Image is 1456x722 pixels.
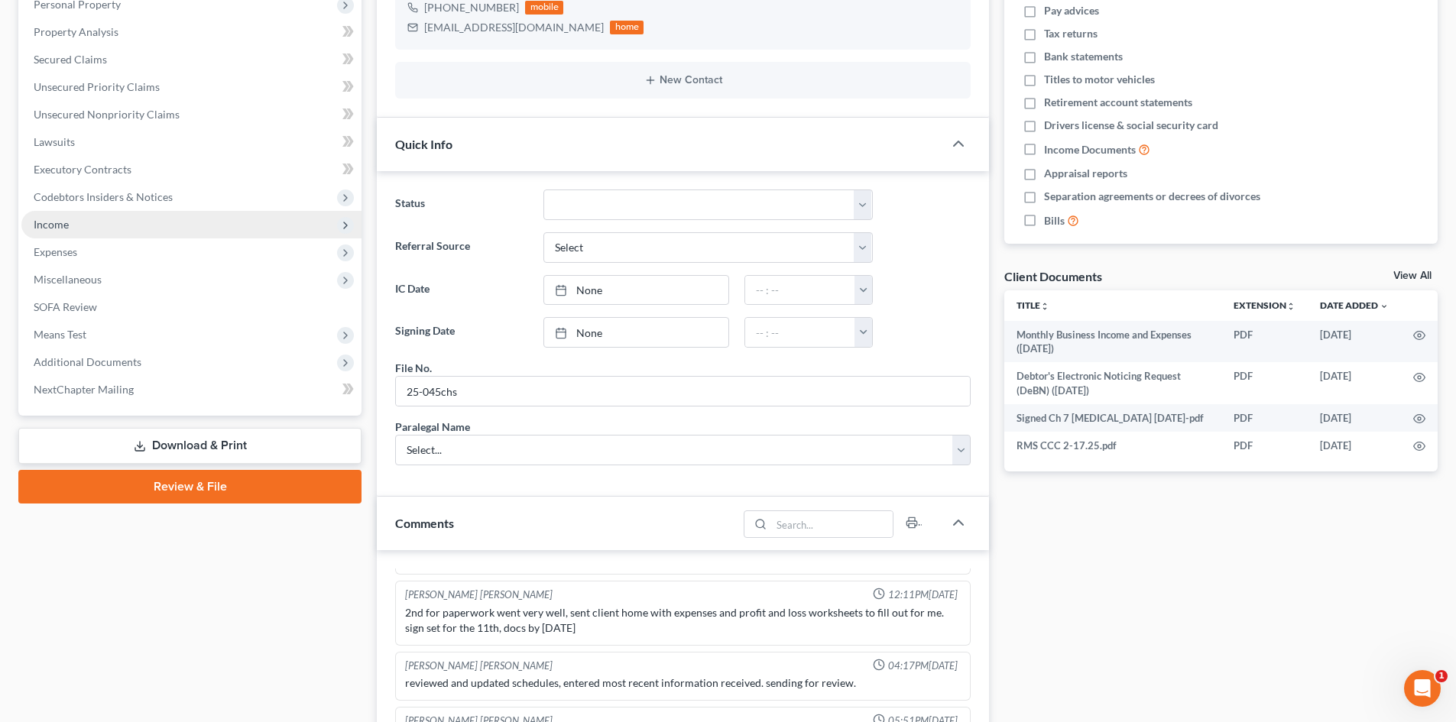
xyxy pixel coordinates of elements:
[888,659,958,673] span: 04:17PM[DATE]
[405,675,961,691] div: reviewed and updated schedules, entered most recent information received. sending for review.
[34,135,75,148] span: Lawsuits
[395,419,470,435] div: Paralegal Name
[1320,299,1389,311] a: Date Added expand_more
[1221,432,1308,459] td: PDF
[395,516,454,530] span: Comments
[1044,49,1123,64] span: Bank statements
[1040,302,1049,311] i: unfold_more
[1221,321,1308,363] td: PDF
[407,74,958,86] button: New Contact
[424,20,604,35] div: [EMAIL_ADDRESS][DOMAIN_NAME]
[1044,189,1260,204] span: Separation agreements or decrees of divorces
[34,245,77,258] span: Expenses
[888,588,958,602] span: 12:11PM[DATE]
[1308,321,1401,363] td: [DATE]
[21,156,362,183] a: Executory Contracts
[18,428,362,464] a: Download & Print
[388,317,535,348] label: Signing Date
[34,273,102,286] span: Miscellaneous
[1308,404,1401,432] td: [DATE]
[1044,166,1127,181] span: Appraisal reports
[525,1,563,15] div: mobile
[1044,95,1192,110] span: Retirement account statements
[1004,321,1221,363] td: Monthly Business Income and Expenses ([DATE])
[405,659,553,673] div: [PERSON_NAME] [PERSON_NAME]
[34,163,131,176] span: Executory Contracts
[21,73,362,101] a: Unsecured Priority Claims
[1308,432,1401,459] td: [DATE]
[1004,404,1221,432] td: Signed Ch 7 [MEDICAL_DATA] [DATE]-pdf
[405,588,553,602] div: [PERSON_NAME] [PERSON_NAME]
[1286,302,1295,311] i: unfold_more
[1308,362,1401,404] td: [DATE]
[610,21,644,34] div: home
[395,137,452,151] span: Quick Info
[1044,26,1098,41] span: Tax returns
[34,80,160,93] span: Unsecured Priority Claims
[1404,670,1441,707] iframe: Intercom live chat
[388,232,535,263] label: Referral Source
[1044,118,1218,133] span: Drivers license & social security card
[395,360,432,376] div: File No.
[1435,670,1448,682] span: 1
[34,53,107,66] span: Secured Claims
[34,218,69,231] span: Income
[1044,142,1136,157] span: Income Documents
[1221,404,1308,432] td: PDF
[388,189,535,220] label: Status
[544,318,728,347] a: None
[405,605,961,636] div: 2nd for paperwork went very well, sent client home with expenses and profit and loss worksheets t...
[21,46,362,73] a: Secured Claims
[34,108,180,121] span: Unsecured Nonpriority Claims
[21,128,362,156] a: Lawsuits
[772,511,893,537] input: Search...
[34,383,134,396] span: NextChapter Mailing
[1044,3,1099,18] span: Pay advices
[1393,270,1432,281] a: View All
[21,101,362,128] a: Unsecured Nonpriority Claims
[388,275,535,306] label: IC Date
[396,377,970,406] input: --
[21,376,362,403] a: NextChapter Mailing
[1017,299,1049,311] a: Titleunfold_more
[1004,268,1102,284] div: Client Documents
[544,276,728,305] a: None
[18,470,362,503] a: Review & File
[745,276,855,305] input: -- : --
[1004,362,1221,404] td: Debtor's Electronic Noticing Request (DeBN) ([DATE])
[1004,432,1221,459] td: RMS CCC 2-17.25.pdf
[21,18,362,46] a: Property Analysis
[1221,362,1308,404] td: PDF
[34,190,173,203] span: Codebtors Insiders & Notices
[1380,302,1389,311] i: expand_more
[745,318,855,347] input: -- : --
[1044,72,1155,87] span: Titles to motor vehicles
[34,25,118,38] span: Property Analysis
[34,355,141,368] span: Additional Documents
[21,293,362,321] a: SOFA Review
[34,328,86,341] span: Means Test
[34,300,97,313] span: SOFA Review
[1234,299,1295,311] a: Extensionunfold_more
[1044,213,1065,228] span: Bills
